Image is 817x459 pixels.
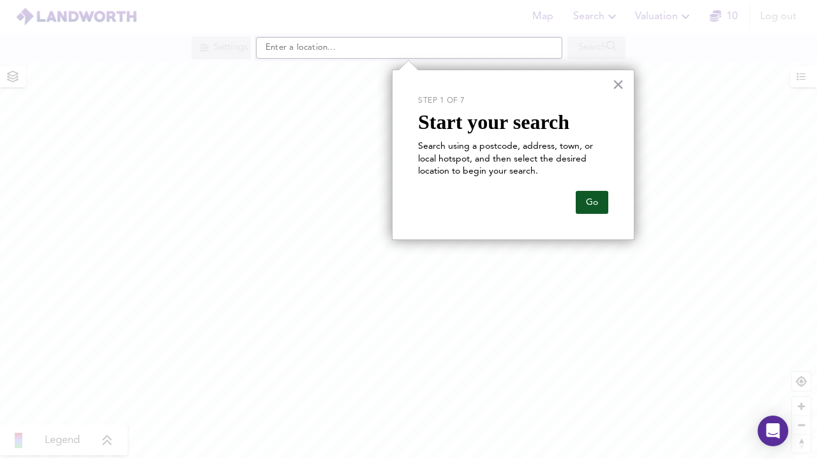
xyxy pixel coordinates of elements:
div: Open Intercom Messenger [758,416,788,446]
p: Step 1 of 7 [418,96,608,107]
input: Enter a location... [256,37,562,59]
button: Close [612,74,624,94]
p: Start your search [418,110,608,134]
p: Search using a postcode, address, town, or local hotspot, and then select the desired location to... [418,140,608,178]
button: Go [576,191,608,214]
